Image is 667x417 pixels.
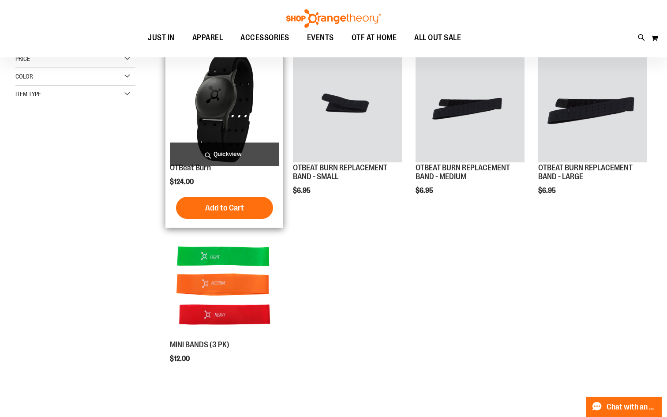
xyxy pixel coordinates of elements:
[289,49,406,217] div: product
[416,163,510,181] a: OTBEAT BURN REPLACEMENT BAND - MEDIUM
[411,49,529,217] div: product
[307,28,334,48] span: EVENTS
[170,340,229,349] a: MINI BANDS (3 PK)
[538,53,647,162] img: OTBEAT BURN REPLACEMENT BAND - LARGE
[534,49,652,217] div: product
[205,203,244,213] span: Add to Cart
[170,163,211,172] a: OTBeat Burn
[170,143,279,166] a: Quickview
[165,49,283,228] div: product
[538,53,647,164] a: OTBEAT BURN REPLACEMENT BAND - LARGE
[170,230,279,339] img: MINI BANDS (3 PK)
[607,403,656,411] span: Chat with an Expert
[293,187,312,195] span: $6.95
[293,163,387,181] a: OTBEAT BURN REPLACEMENT BAND - SMALL
[15,90,41,98] span: Item Type
[170,230,279,341] a: MINI BANDS (3 PK)
[586,397,662,417] button: Chat with an Expert
[165,226,283,385] div: product
[416,53,525,162] img: OTBEAT BURN REPLACEMENT BAND - MEDIUM
[416,53,525,164] a: OTBEAT BURN REPLACEMENT BAND - MEDIUM
[285,9,382,28] img: Shop Orangetheory
[414,28,461,48] span: ALL OUT SALE
[170,355,191,363] span: $12.00
[170,178,195,186] span: $124.00
[15,55,30,62] span: Price
[176,197,273,219] button: Add to Cart
[538,163,633,181] a: OTBEAT BURN REPLACEMENT BAND - LARGE
[15,73,33,80] span: Color
[293,53,402,164] a: OTBEAT BURN REPLACEMENT BAND - SMALL
[170,53,279,164] a: Main view of OTBeat Burn 6.0-C
[192,28,223,48] span: APPAREL
[240,28,289,48] span: ACCESSORIES
[352,28,397,48] span: OTF AT HOME
[170,53,279,162] img: Main view of OTBeat Burn 6.0-C
[293,53,402,162] img: OTBEAT BURN REPLACEMENT BAND - SMALL
[538,187,557,195] span: $6.95
[416,187,435,195] span: $6.95
[148,28,175,48] span: JUST IN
